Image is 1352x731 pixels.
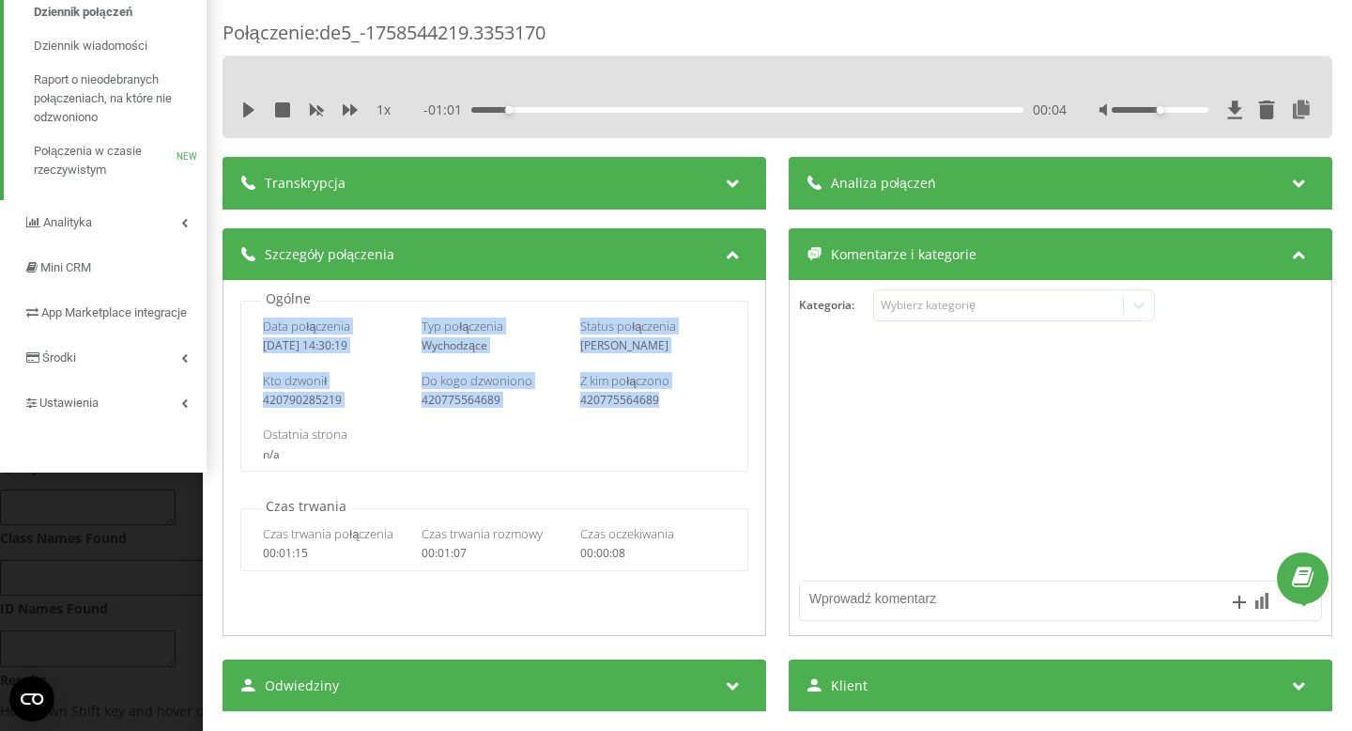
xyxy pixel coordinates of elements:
[831,174,936,193] span: Analiza połączeń
[41,305,187,319] span: App Marketplace integracje
[265,677,339,695] span: Odwiedziny
[422,337,487,353] span: Wychodzące
[265,245,394,264] span: Szczegóły połączenia
[34,63,207,134] a: Raport o nieodebranych połączeniach, na które nie odzwoniono
[40,260,91,274] span: Mini CRM
[376,101,391,119] span: 1 x
[580,394,726,407] div: 420775564689
[423,101,471,119] span: - 01:01
[505,106,513,114] div: Accessibility label
[43,215,92,229] span: Analityka
[265,174,346,193] span: Transkrypcja
[34,3,132,22] span: Dziennik połączeń
[263,448,725,461] div: n/a
[881,298,1115,313] div: Wybierz kategorię
[34,37,147,55] span: Dziennik wiadomości
[263,547,408,560] div: 00:01:15
[422,394,567,407] div: 420775564689
[1033,101,1067,119] span: 00:04
[422,547,567,560] div: 00:01:07
[831,677,868,695] span: Klient
[34,29,207,63] a: Dziennik wiadomości
[263,525,393,542] span: Czas trwania połączenia
[263,372,327,389] span: Kto dzwonił
[799,299,873,312] h4: Kategoria :
[42,350,76,365] span: Środki
[422,318,503,334] span: Typ połączenia
[261,289,315,308] p: Ogólne
[580,547,726,560] div: 00:00:08
[831,245,976,264] span: Komentarze i kategorie
[223,20,1332,56] div: Połączenie : de5_-1758544219.3353170
[580,525,674,542] span: Czas oczekiwania
[34,134,207,187] a: Połączenia w czasie rzeczywistymNEW
[34,70,197,127] span: Raport o nieodebranych połączeniach, na które nie odzwoniono
[39,396,99,410] span: Ustawienia
[580,337,668,353] span: [PERSON_NAME]
[9,677,54,722] button: Open CMP widget
[263,318,350,334] span: Data połączenia
[263,426,347,443] span: Ostatnia strona
[263,394,408,407] div: 420790285219
[261,497,351,516] p: Czas trwania
[1156,106,1163,114] div: Accessibility label
[422,372,532,389] span: Do kogo dzwoniono
[34,142,177,179] span: Połączenia w czasie rzeczywistym
[580,372,669,389] span: Z kim połączono
[263,339,408,352] div: [DATE] 14:30:19
[580,318,676,334] span: Status połączenia
[422,525,543,542] span: Czas trwania rozmowy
